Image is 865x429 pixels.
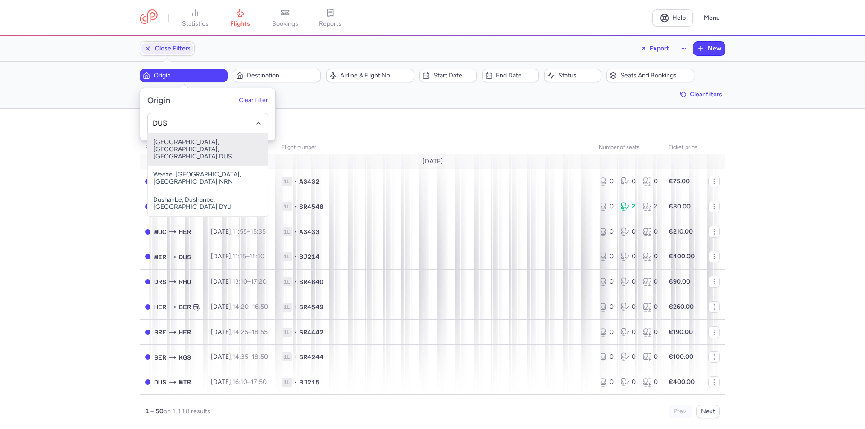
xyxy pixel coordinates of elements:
[419,69,476,82] button: Start date
[698,9,725,27] button: Menu
[154,72,224,79] span: Origin
[232,278,247,285] time: 13:10
[294,352,297,361] span: •
[282,202,292,211] span: 1L
[652,9,693,27] a: Help
[282,303,292,312] span: 1L
[154,252,166,262] span: MIR
[282,252,292,261] span: 1L
[263,8,308,28] a: bookings
[634,41,675,56] button: Export
[154,227,166,237] span: MUC
[650,45,669,52] span: Export
[232,378,267,386] span: –
[696,405,720,418] button: Next
[233,69,321,82] button: Destination
[282,227,292,236] span: 1L
[252,353,268,361] time: 18:50
[232,328,248,336] time: 14:25
[294,328,297,337] span: •
[282,328,292,337] span: 1L
[250,253,264,260] time: 15:10
[251,378,267,386] time: 17:50
[669,303,694,311] strong: €260.00
[643,303,658,312] div: 0
[340,72,411,79] span: Airline & Flight No.
[621,227,636,236] div: 0
[599,277,614,286] div: 0
[250,228,266,235] time: 15:35
[643,328,658,337] div: 0
[693,42,725,55] button: New
[179,277,191,287] span: RHO
[211,378,267,386] span: [DATE],
[677,88,725,101] button: Clear filters
[621,177,636,186] div: 0
[155,45,191,52] span: Close Filters
[179,252,191,262] span: DUS
[232,253,264,260] span: –
[599,177,614,186] div: 0
[621,378,636,387] div: 0
[643,227,658,236] div: 0
[179,227,191,237] span: HER
[182,20,209,28] span: statistics
[643,352,658,361] div: 0
[299,352,323,361] span: SR4244
[211,353,268,361] span: [DATE],
[148,133,268,166] span: [GEOGRAPHIC_DATA], [GEOGRAPHIC_DATA], [GEOGRAPHIC_DATA] DUS
[496,72,536,79] span: End date
[147,95,171,106] h5: Origin
[669,353,693,361] strong: €100.00
[148,191,268,216] span: Dushanbe, Dushanbe, [GEOGRAPHIC_DATA] DYU
[669,253,695,260] strong: €400.00
[319,20,341,28] span: reports
[621,328,636,337] div: 0
[251,278,267,285] time: 17:20
[179,377,191,387] span: MIR
[621,202,636,211] div: 2
[308,8,353,28] a: reports
[232,353,248,361] time: 14:35
[140,9,158,26] a: CitizenPlane red outlined logo
[599,202,614,211] div: 0
[282,378,292,387] span: 1L
[708,45,721,52] span: New
[606,69,694,82] button: Seats and bookings
[145,407,164,415] strong: 1 – 50
[669,177,690,185] strong: €75.00
[232,253,246,260] time: 11:15
[599,378,614,387] div: 0
[211,253,264,260] span: [DATE],
[153,118,263,128] input: -searchbox
[179,302,191,312] span: BER
[282,352,292,361] span: 1L
[252,303,268,311] time: 16:50
[299,378,319,387] span: BJ215
[148,166,268,191] span: Weeze, [GEOGRAPHIC_DATA], [GEOGRAPHIC_DATA] NRN
[211,228,266,235] span: [DATE],
[669,228,693,235] strong: €210.00
[299,177,319,186] span: A3432
[599,303,614,312] div: 0
[558,72,598,79] span: Status
[140,69,228,82] button: Origin
[173,8,218,28] a: statistics
[299,277,323,286] span: SR4840
[282,277,292,286] span: 1L
[179,352,191,362] span: KGS
[154,277,166,287] span: DRS
[218,8,263,28] a: flights
[154,377,166,387] span: DUS
[643,202,658,211] div: 2
[326,69,414,82] button: Airline & Flight No.
[179,327,191,337] span: HER
[599,227,614,236] div: 0
[669,328,693,336] strong: €190.00
[669,203,691,210] strong: €80.00
[669,378,695,386] strong: €400.00
[247,72,318,79] span: Destination
[544,69,601,82] button: Status
[232,353,268,361] span: –
[621,277,636,286] div: 0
